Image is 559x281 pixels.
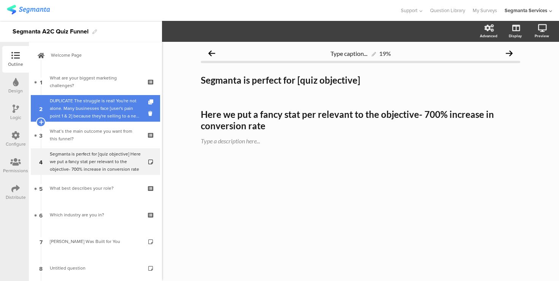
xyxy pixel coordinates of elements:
[13,25,89,38] div: Segmanta A2C Quiz Funnel
[31,202,160,228] a: 6 Which industry are you in?
[201,137,520,144] div: Type a description here...
[39,264,43,272] span: 8
[39,157,43,166] span: 4
[480,33,497,39] div: Advanced
[50,184,141,192] div: What best describes your role?
[31,68,160,95] a: 1 What are your biggest marketing challenges?
[39,184,43,192] span: 5
[40,78,42,86] span: 1
[31,228,160,255] a: 7 [PERSON_NAME] Was Built for You
[50,74,141,89] div: What are your biggest marketing challenges?
[51,51,148,59] span: Welcome Page
[6,194,26,201] div: Distribute
[148,110,155,117] i: Delete
[50,265,86,271] span: Untitled question
[330,50,367,57] span: Type caption...
[509,33,522,39] div: Display
[50,150,141,173] div: Segmanta is perfect for [quiz objective] Here we put a fancy stat per relevant to the objective- ...
[31,42,160,68] a: Welcome Page
[505,7,547,14] div: Segmanta Services
[39,211,43,219] span: 6
[10,114,21,121] div: Logic
[50,211,141,219] div: Which industry are you in?
[31,148,160,175] a: 4 Segmanta is perfect for [quiz objective] Here we put a fancy stat per relevant to the objective...
[50,97,141,120] div: DUPLICATE The struggle is real! You're not alone. Many businesses face [user's pain point 1 & 2] ...
[50,127,141,143] div: What’s the main outcome you want from this funnel?
[6,141,26,148] div: Configure
[7,5,50,14] img: segmanta logo
[31,175,160,202] a: 5 What best describes your role?
[31,95,160,122] a: 2 DUPLICATE The struggle is real! You're not alone. Many businesses face [user's pain point 1 & 2...
[50,238,141,245] div: Segmanta Was Built for You
[201,109,494,131] strong: Here we put a fancy stat per relevant to the objective- 700% increase in conversion rate
[8,61,23,68] div: Outline
[401,7,418,14] span: Support
[39,104,43,113] span: 2
[535,33,549,39] div: Preview
[31,122,160,148] a: 3 What’s the main outcome you want from this funnel?
[39,131,43,139] span: 3
[201,75,360,86] strong: Segmanta is perfect for [quiz objective]
[379,50,391,57] div: 19%
[8,87,23,94] div: Design
[3,167,28,174] div: Permissions
[148,100,155,105] i: Duplicate
[40,237,43,246] span: 7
